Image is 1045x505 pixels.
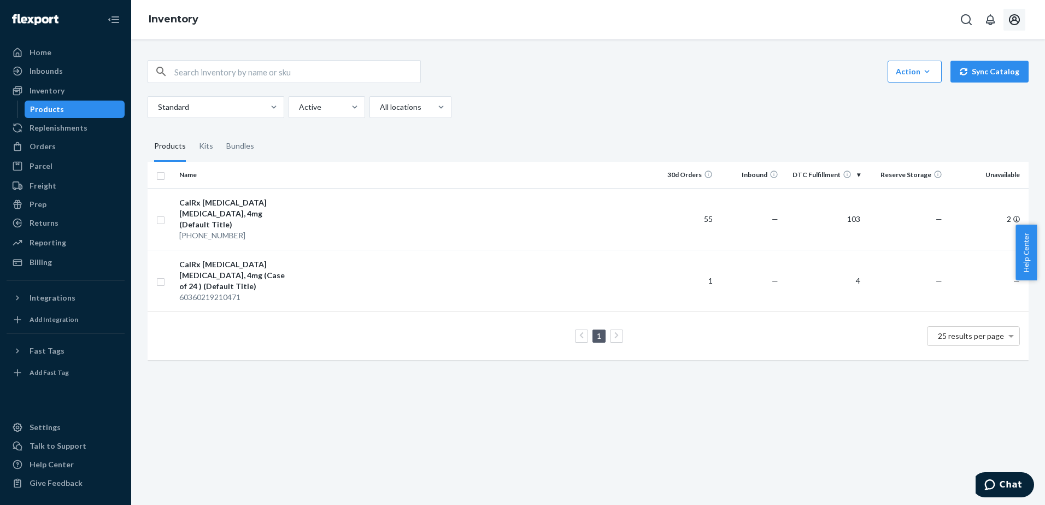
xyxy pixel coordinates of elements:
div: Returns [30,218,58,228]
div: Settings [30,422,61,433]
div: Products [154,131,186,162]
th: Inbound [717,162,783,188]
a: Reporting [7,234,125,251]
iframe: Opens a widget where you can chat to one of our agents [976,472,1034,500]
input: Search inventory by name or sku [174,61,420,83]
button: Close Navigation [103,9,125,31]
div: Billing [30,257,52,268]
span: — [772,276,778,285]
a: Add Fast Tag [7,364,125,381]
a: Page 1 is your current page [595,331,603,340]
th: DTC Fulfillment [783,162,865,188]
div: [PHONE_NUMBER] [179,230,293,241]
div: Inventory [30,85,64,96]
a: Billing [7,254,125,271]
a: Freight [7,177,125,195]
a: Products [25,101,125,118]
a: Inventory [149,13,198,25]
div: Parcel [30,161,52,172]
div: CalRx [MEDICAL_DATA] [MEDICAL_DATA], 4mg (Default Title) [179,197,293,230]
div: Help Center [30,459,74,470]
a: Prep [7,196,125,213]
div: Integrations [30,292,75,303]
button: Fast Tags [7,342,125,360]
span: — [936,214,942,224]
div: Prep [30,199,46,210]
a: Settings [7,419,125,436]
a: Home [7,44,125,61]
div: Orders [30,141,56,152]
input: Standard [157,102,158,113]
span: — [1013,276,1020,285]
button: Integrations [7,289,125,307]
td: 103 [783,188,865,250]
div: Fast Tags [30,345,64,356]
button: Action [888,61,942,83]
th: 30d Orders [651,162,717,188]
th: Reserve Storage [865,162,947,188]
button: Talk to Support [7,437,125,455]
td: 1 [651,250,717,312]
button: Help Center [1015,225,1037,280]
div: Replenishments [30,122,87,133]
div: Bundles [226,131,254,162]
a: Inventory [7,82,125,99]
td: 55 [651,188,717,250]
div: Products [30,104,64,115]
a: Inbounds [7,62,125,80]
button: Open account menu [1003,9,1025,31]
th: Name [175,162,298,188]
div: Add Fast Tag [30,368,69,377]
a: Orders [7,138,125,155]
a: Add Integration [7,311,125,328]
span: — [936,276,942,285]
div: CalRx [MEDICAL_DATA] [MEDICAL_DATA], 4mg (Case of 24 ) (Default Title) [179,259,293,292]
td: 4 [783,250,865,312]
div: Action [896,66,934,77]
a: Replenishments [7,119,125,137]
input: All locations [379,102,380,113]
button: Open Search Box [955,9,977,31]
a: Parcel [7,157,125,175]
div: Freight [30,180,56,191]
button: Sync Catalog [950,61,1029,83]
div: Kits [199,131,213,162]
span: — [772,214,778,224]
div: Talk to Support [30,441,86,451]
a: Returns [7,214,125,232]
button: Open notifications [979,9,1001,31]
div: Give Feedback [30,478,83,489]
div: Inbounds [30,66,63,77]
button: Give Feedback [7,474,125,492]
th: Unavailable [947,162,1029,188]
ol: breadcrumbs [140,4,207,36]
div: Add Integration [30,315,78,324]
td: 2 [947,188,1029,250]
span: 25 results per page [938,331,1004,340]
div: Home [30,47,51,58]
a: Help Center [7,456,125,473]
input: Active [298,102,299,113]
img: Flexport logo [12,14,58,25]
div: Reporting [30,237,66,248]
div: 60360219210471 [179,292,293,303]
